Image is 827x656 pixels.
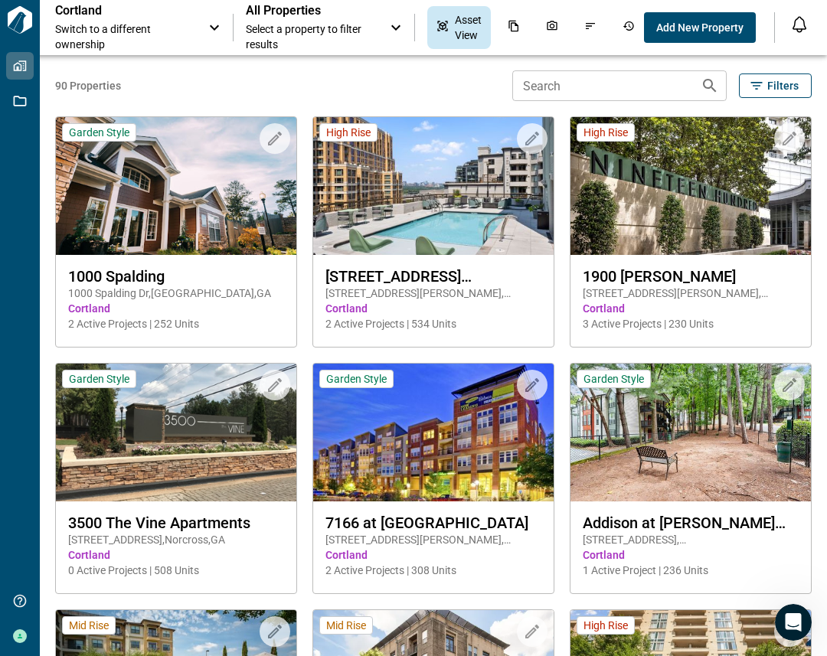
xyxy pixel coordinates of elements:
[69,126,129,139] span: Garden Style
[68,301,284,316] span: Cortland
[613,14,644,41] div: Job History
[68,547,284,563] span: Cortland
[583,372,644,386] span: Garden Style
[68,532,284,547] span: [STREET_ADDRESS] , Norcross , GA
[570,364,811,501] img: property-asset
[644,12,756,43] button: Add New Property
[775,604,812,641] iframe: Intercom live chat
[583,267,799,286] span: 1900 [PERSON_NAME]
[739,73,812,98] button: Filters
[695,70,725,101] button: Search properties
[68,316,284,331] span: 2 Active Projects | 252 Units
[313,364,554,501] img: property-asset
[313,117,554,255] img: property-asset
[325,301,541,316] span: Cortland
[583,514,799,532] span: Addison at [PERSON_NAME][GEOGRAPHIC_DATA]
[55,78,506,93] span: 90 Properties
[583,563,799,578] span: 1 Active Project | 236 Units
[583,286,799,301] span: [STREET_ADDRESS][PERSON_NAME] , [GEOGRAPHIC_DATA] , [GEOGRAPHIC_DATA]
[427,6,491,49] div: Asset View
[55,3,193,18] p: Cortland
[583,532,799,547] span: [STREET_ADDRESS] , [GEOGRAPHIC_DATA] , GA
[69,618,109,632] span: Mid Rise
[583,126,628,139] span: High Rise
[583,316,799,331] span: 3 Active Projects | 230 Units
[326,618,366,632] span: Mid Rise
[537,14,567,41] div: Photos
[326,372,387,386] span: Garden Style
[246,21,374,52] span: Select a property to filter results
[325,316,541,331] span: 2 Active Projects | 534 Units
[575,14,606,41] div: Issues & Info
[56,364,296,501] img: property-asset
[498,14,529,41] div: Documents
[325,547,541,563] span: Cortland
[69,372,129,386] span: Garden Style
[56,117,296,255] img: property-asset
[767,78,799,93] span: Filters
[68,514,284,532] span: 3500 The Vine Apartments
[787,12,812,37] button: Open notification feed
[325,514,541,532] span: 7166 at [GEOGRAPHIC_DATA]
[583,301,799,316] span: Cortland
[68,563,284,578] span: 0 Active Projects | 508 Units
[326,126,371,139] span: High Rise
[583,547,799,563] span: Cortland
[68,286,284,301] span: 1000 Spalding Dr , [GEOGRAPHIC_DATA] , GA
[55,21,193,52] span: Switch to a different ownership
[325,563,541,578] span: 2 Active Projects | 308 Units
[325,267,541,286] span: [STREET_ADDRESS][PERSON_NAME]
[246,3,374,18] span: All Properties
[455,12,482,43] span: Asset View
[68,267,284,286] span: 1000 Spalding
[656,20,744,35] span: Add New Property
[325,286,541,301] span: [STREET_ADDRESS][PERSON_NAME] , [GEOGRAPHIC_DATA] , VA
[325,532,541,547] span: [STREET_ADDRESS][PERSON_NAME] , [GEOGRAPHIC_DATA] , CO
[583,618,628,632] span: High Rise
[570,117,811,255] img: property-asset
